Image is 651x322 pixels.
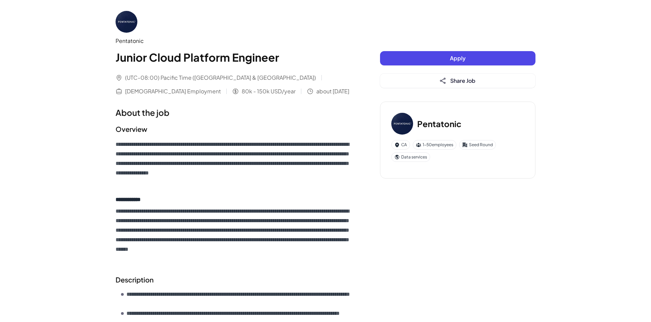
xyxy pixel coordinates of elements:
div: Data services [391,152,430,162]
span: [DEMOGRAPHIC_DATA] Employment [125,87,221,95]
button: Apply [380,51,535,65]
span: Share Job [450,77,475,84]
span: 80k - 150k USD/year [242,87,296,95]
span: Apply [450,55,466,62]
h1: Junior Cloud Platform Engineer [116,49,353,65]
div: Seed Round [459,140,496,150]
h2: Overview [116,124,353,134]
button: Share Job [380,74,535,88]
div: CA [391,140,410,150]
img: Pe [116,11,137,33]
span: (UTC-08:00) Pacific Time ([GEOGRAPHIC_DATA] & [GEOGRAPHIC_DATA]) [125,74,316,82]
div: Pentatonic [116,37,353,45]
img: Pe [391,113,413,135]
div: 1-50 employees [413,140,456,150]
h2: Description [116,275,353,285]
span: about [DATE] [316,87,349,95]
h3: Pentatonic [417,118,461,130]
h1: About the job [116,106,353,119]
